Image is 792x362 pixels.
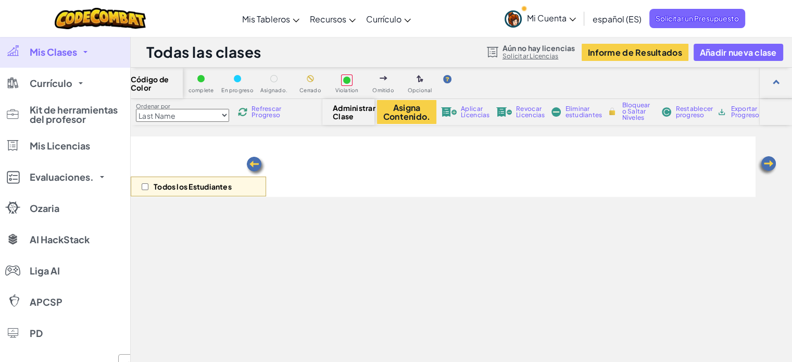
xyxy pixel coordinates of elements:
span: Mis Tableros [242,14,290,24]
span: Mis Clases [30,47,77,57]
span: Restablecer progreso [675,106,713,118]
img: Arrow_Left.png [757,155,777,176]
a: Solicitar un Presupuesto [649,9,745,28]
span: Eliminar estudiantes [565,106,602,118]
img: IconArchive.svg [717,107,726,117]
span: Ozaria [30,204,59,213]
span: En progreso [221,88,254,93]
button: Añadir nueva clase [694,44,783,61]
span: Omitido [372,88,394,93]
h1: Todas las clases [146,42,261,62]
span: AI HackStack [30,235,90,244]
button: Asigna Contenido. [377,100,437,124]
a: Mi Cuenta [499,2,581,35]
span: Currículo [366,14,401,24]
a: Solicitar Licencias [502,52,575,60]
img: IconHint.svg [443,75,451,83]
a: Recursos [305,5,361,33]
span: Revocar Licencias [516,106,545,118]
span: Código de Color [131,75,183,92]
span: Refrescar Progreso [252,106,284,118]
img: IconOptionalLevel.svg [417,75,423,83]
span: complete [188,88,214,93]
img: IconLicenseRevoke.svg [496,107,512,117]
label: Ordenar por [136,102,229,110]
span: Asignado. [260,88,287,93]
img: IconSkippedLevel.svg [380,76,387,80]
p: Todos los Estudiantes [154,182,232,191]
img: IconReset.svg [662,107,671,117]
span: Exportar Progreso [731,106,763,118]
span: Aplicar Licencias [461,106,489,118]
span: Kit de herramientas del profesor [30,105,123,124]
span: Opcional [408,88,432,93]
span: Administrar Clase [333,104,363,120]
img: IconLicenseApply.svg [441,107,457,117]
img: IconReload.svg [238,107,247,117]
span: español (ES) [593,14,642,24]
a: Mis Tableros [237,5,305,33]
span: Evaluaciones. [30,172,94,182]
span: Currículo [30,79,72,88]
span: Bloquear o Saltar Niveles [622,102,652,121]
a: español (ES) [587,5,647,33]
span: Recursos [310,14,346,24]
span: Aún no hay licencias [502,44,575,52]
img: IconLock.svg [607,107,618,116]
img: avatar [505,10,522,28]
span: Violation [335,88,358,93]
a: Currículo [361,5,416,33]
span: Mis Licencias [30,141,90,151]
img: Arrow_Left.png [245,156,266,177]
span: Cerrado [299,88,321,93]
span: Mi Cuenta [527,13,576,23]
img: CodeCombat logo [55,8,146,29]
button: Informe de Resultados [582,44,688,61]
img: IconRemoveStudents.svg [551,107,561,117]
span: Liga AI [30,266,60,276]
